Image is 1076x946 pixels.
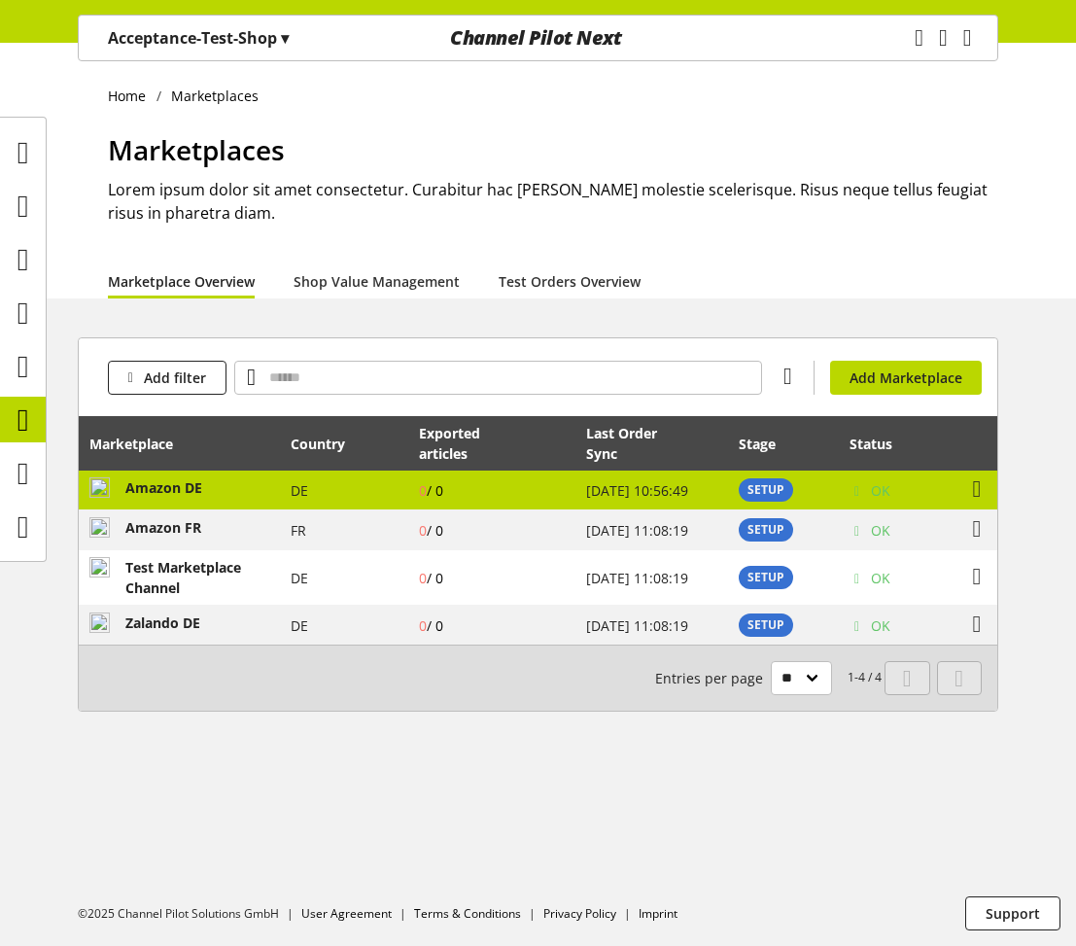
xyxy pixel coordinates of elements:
span: Add filter [144,368,206,388]
span: SETUP [747,481,784,499]
span: SETUP [747,569,784,586]
h2: Lorem ipsum dolor sit amet consectetur. Curabitur hac [PERSON_NAME] molestie scelerisque. Risus n... [108,178,998,225]
span: Germany [291,569,308,587]
span: [DATE] 10:56:49 [586,481,688,500]
span: / 0 [427,521,443,540]
span: / 0 [427,616,443,635]
span: ▾ [281,27,289,49]
span: [DATE] 11:08:19 [586,521,688,540]
span: [DATE] 11:08:19 [586,569,688,587]
div: Status [850,434,912,454]
div: Marketplace [89,434,192,454]
img: Amazon DE [89,477,110,498]
span: Entries per page [655,668,771,688]
span: Germany [291,616,308,635]
span: 0 [419,616,443,635]
a: Privacy Policy [543,905,616,922]
small: 1-4 / 4 [655,661,882,695]
a: User Agreement [301,905,392,922]
b: Amazon FR [125,518,201,537]
span: France [291,521,306,540]
img: Test Marketplace Channel [89,557,110,578]
span: OK [871,568,890,588]
span: 0 [419,569,443,587]
a: Home [108,86,156,106]
span: OK [871,615,890,636]
button: Support [965,896,1060,930]
span: / 0 [427,481,443,500]
span: 0 [419,481,443,500]
span: 0 [419,521,443,540]
span: Marketplaces [108,131,285,168]
p: Acceptance-Test-Shop [108,26,289,50]
a: Shop Value Management [294,271,460,292]
span: SETUP [747,616,784,634]
a: Imprint [639,905,677,922]
div: Stage [739,434,795,454]
b: Zalando DE [125,613,200,632]
a: Terms & Conditions [414,905,521,922]
button: Add filter [108,361,226,395]
div: Exported articles [419,423,536,464]
span: Support [986,903,1040,924]
button: Add Marketplace [830,361,982,395]
img: Zalando DE [89,613,110,633]
a: Marketplace Overview [108,271,255,292]
b: Amazon DE [125,478,202,497]
div: Country [291,434,364,454]
span: Add Marketplace [850,368,962,388]
span: / 0 [427,569,443,587]
span: [DATE] 11:08:19 [586,616,688,635]
b: Test Marketplace Channel [125,558,241,597]
a: Test Orders Overview [499,271,641,292]
span: Germany [291,481,308,500]
nav: main navigation [78,15,998,61]
span: SETUP [747,521,784,539]
span: OK [871,520,890,541]
span: OK [871,480,890,501]
img: Amazon FR [89,517,110,538]
div: Last Order Sync [586,423,691,464]
li: ©2025 Channel Pilot Solutions GmbH [78,905,301,923]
